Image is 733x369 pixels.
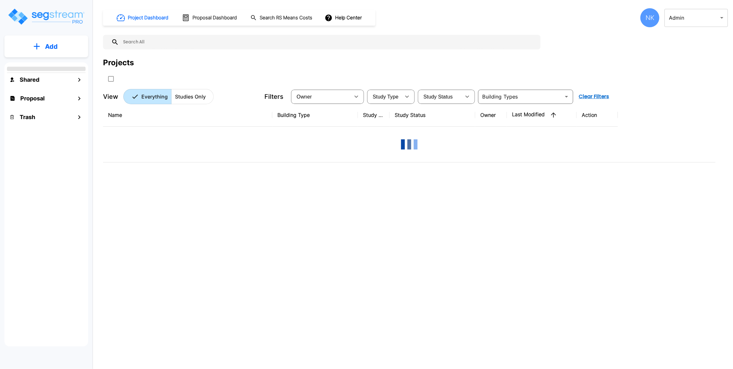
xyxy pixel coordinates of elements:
[20,113,35,121] h1: Trash
[103,92,118,101] p: View
[297,94,312,99] span: Owner
[373,94,399,99] span: Study Type
[7,8,85,26] img: Logo
[103,57,134,68] div: Projects
[576,90,612,103] button: Clear Filters
[323,12,364,24] button: Help Center
[179,11,240,24] button: Proposal Dashboard
[480,92,561,101] input: Building Types
[368,88,401,105] div: Select
[114,11,172,25] button: Project Dashboard
[562,92,571,101] button: Open
[103,104,272,127] th: Name
[272,104,358,127] th: Building Type
[4,37,88,56] button: Add
[424,94,453,99] span: Study Status
[20,75,39,84] h1: Shared
[390,104,475,127] th: Study Status
[171,89,214,104] button: Studies Only
[397,132,422,157] img: Loading
[577,104,618,127] th: Action
[20,94,45,103] h1: Proposal
[292,88,350,105] div: Select
[192,14,237,22] h1: Proposal Dashboard
[475,104,507,127] th: Owner
[419,88,461,105] div: Select
[640,8,659,27] div: NK
[248,12,316,24] button: Search RS Means Costs
[45,42,58,51] p: Add
[358,104,390,127] th: Study Type
[128,14,168,22] h1: Project Dashboard
[260,14,312,22] h1: Search RS Means Costs
[669,14,718,22] p: Admin
[141,93,168,100] p: Everything
[123,89,214,104] div: Platform
[264,92,283,101] p: Filters
[507,104,577,127] th: Last Modified
[123,89,172,104] button: Everything
[119,35,537,49] input: Search All
[105,73,117,85] button: SelectAll
[175,93,206,100] p: Studies Only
